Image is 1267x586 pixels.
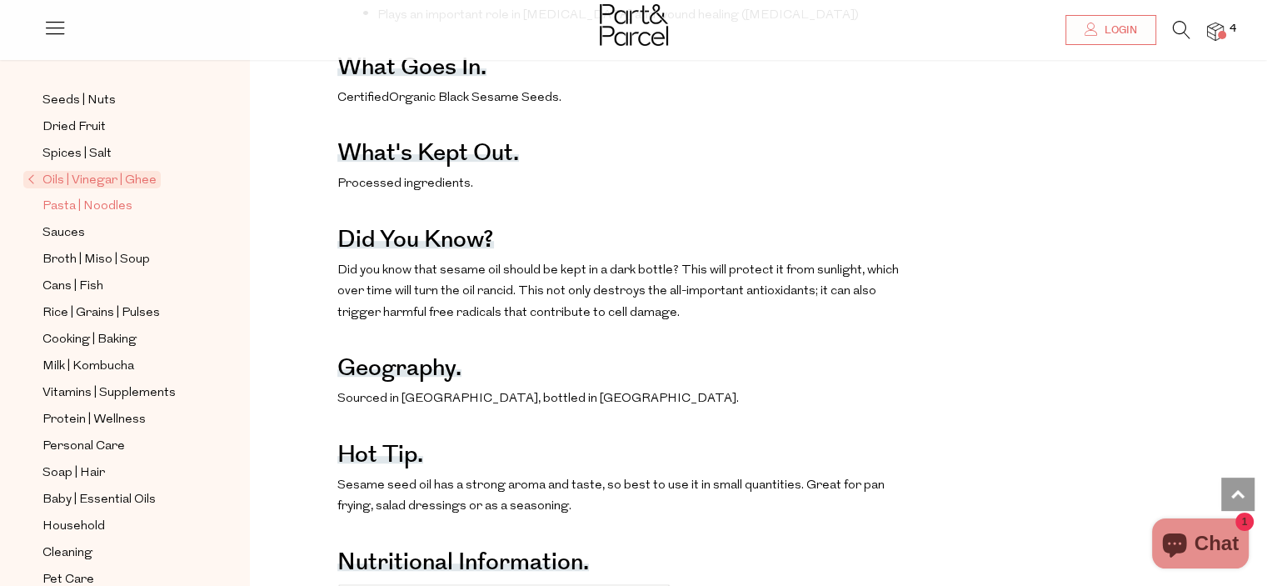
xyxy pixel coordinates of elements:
span: Vitamins | Supplements [42,383,176,403]
a: Household [42,516,194,537]
h4: What's kept out. [337,150,519,162]
span: Organic Black Sesame Seeds [389,92,559,104]
a: Seeds | Nuts [42,90,194,111]
a: 4 [1207,23,1224,40]
a: Cleaning [42,543,194,563]
span: Broth | Miso | Soup [42,250,150,270]
span: Cleaning [42,543,92,563]
span: Milk | Kombucha [42,357,134,377]
a: Soap | Hair [42,463,194,483]
span: Cans | Fish [42,277,103,297]
a: Vitamins | Supplements [42,383,194,403]
img: Part&Parcel [600,4,668,46]
inbox-online-store-chat: Shopify online store chat [1147,518,1254,573]
a: Broth | Miso | Soup [42,249,194,270]
span: Seeds | Nuts [42,91,116,111]
p: Sourced in [GEOGRAPHIC_DATA], bottled in [GEOGRAPHIC_DATA]. [337,388,919,410]
span: Cooking | Baking [42,330,137,350]
span: Household [42,517,105,537]
span: Protein | Wellness [42,410,146,430]
span: Spices | Salt [42,144,112,164]
span: Login [1100,23,1137,38]
span: Oils | Vinegar | Ghee [23,171,161,188]
p: Sesame seed oil has a strong aroma and taste, so best to use it in small quantities. Great for pa... [337,475,919,518]
a: Dried Fruit [42,117,194,138]
a: Protein | Wellness [42,409,194,430]
span: Rice | Grains | Pulses [42,303,160,323]
a: Cooking | Baking [42,329,194,350]
p: Did you know that sesame oil should be kept in a dark bottle? This will protect it from sunlight,... [337,260,919,324]
a: Baby | Essential Oils [42,489,194,510]
span: 4 [1225,22,1240,37]
a: Oils | Vinegar | Ghee [27,170,194,190]
h4: Hot tip. [337,452,423,463]
span: Personal Care [42,437,125,457]
a: Rice | Grains | Pulses [42,303,194,323]
a: Personal Care [42,436,194,457]
h4: Geography. [337,365,461,377]
a: Login [1065,15,1156,45]
span: Pasta | Noodles [42,197,132,217]
span: Sauces [42,223,85,243]
span: Soap | Hair [42,463,105,483]
a: Sauces [42,223,194,243]
a: Milk | Kombucha [42,356,194,377]
p: Certified . [337,88,919,109]
h4: Nutritional Information. [337,559,589,571]
h4: What goes in. [337,64,486,76]
a: Pasta | Noodles [42,196,194,217]
span: Baby | Essential Oils [42,490,156,510]
p: Processed ingredients. [337,173,919,195]
h4: Did you know? [337,237,494,248]
span: Dried Fruit [42,118,106,138]
a: Cans | Fish [42,276,194,297]
a: Spices | Salt [42,143,194,164]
